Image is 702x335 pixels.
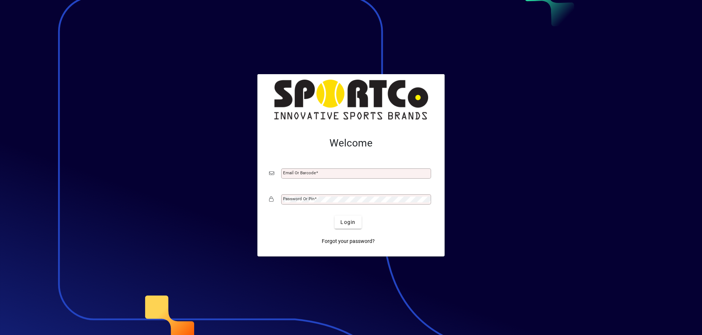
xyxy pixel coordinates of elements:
[283,196,314,201] mat-label: Password or Pin
[340,218,355,226] span: Login
[283,170,316,175] mat-label: Email or Barcode
[335,216,361,229] button: Login
[319,235,378,248] a: Forgot your password?
[269,137,433,149] h2: Welcome
[322,237,375,245] span: Forgot your password?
